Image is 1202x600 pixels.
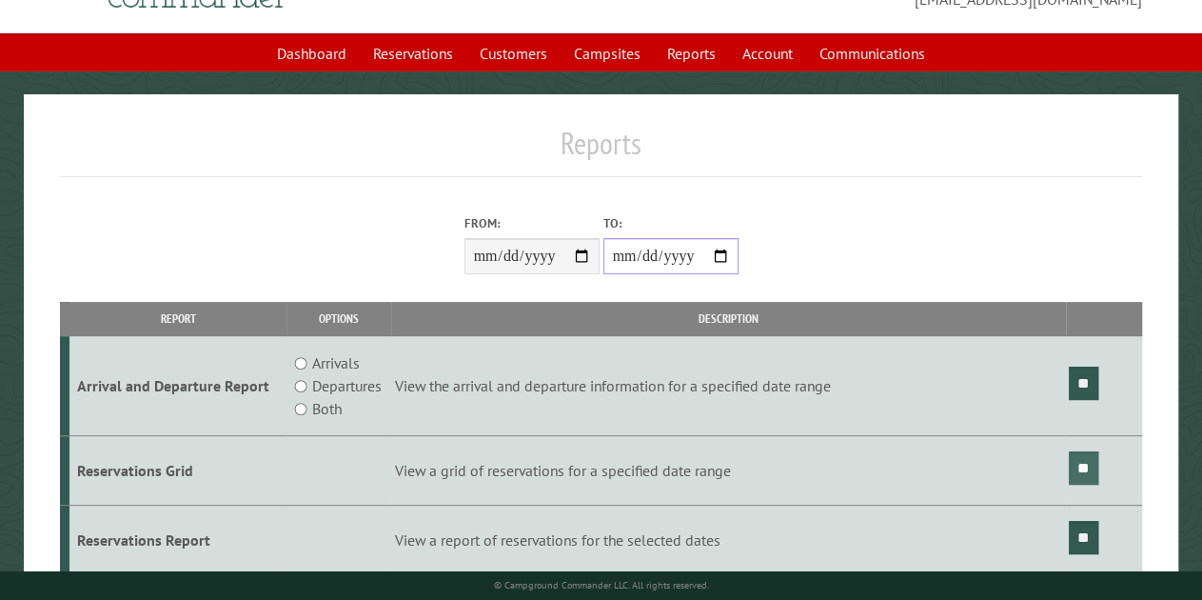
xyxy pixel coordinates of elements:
[312,397,342,420] label: Both
[731,35,804,71] a: Account
[312,374,382,397] label: Departures
[562,35,652,71] a: Campsites
[391,302,1066,335] th: Description
[391,436,1066,506] td: View a grid of reservations for a specified date range
[69,302,286,335] th: Report
[312,351,360,374] label: Arrivals
[494,579,709,591] small: © Campground Commander LLC. All rights reserved.
[69,336,286,436] td: Arrival and Departure Report
[391,336,1066,436] td: View the arrival and departure information for a specified date range
[362,35,464,71] a: Reservations
[656,35,727,71] a: Reports
[464,214,600,232] label: From:
[603,214,739,232] label: To:
[266,35,358,71] a: Dashboard
[69,505,286,574] td: Reservations Report
[808,35,936,71] a: Communications
[468,35,559,71] a: Customers
[69,436,286,506] td: Reservations Grid
[60,125,1142,177] h1: Reports
[286,302,391,335] th: Options
[391,505,1066,574] td: View a report of reservations for the selected dates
